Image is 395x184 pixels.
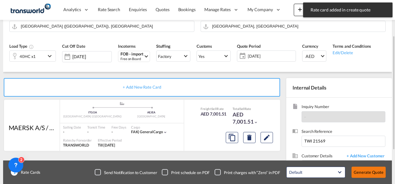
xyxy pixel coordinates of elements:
[226,132,238,143] button: Copy
[304,114,306,119] span: -
[122,115,181,119] div: [GEOGRAPHIC_DATA]
[131,129,140,134] span: FAK
[162,169,210,175] md-checkbox: Checkbox No Ink
[240,107,245,111] span: Sell
[309,7,387,13] span: Rate card added in create quote
[131,125,167,129] div: Cargo
[294,4,322,16] button: icon-plus 400-fgNewicon-chevron-down
[87,125,105,129] div: Transit Time
[9,3,51,17] img: f753ae806dec11f0841701cdfdf085c0.png
[63,111,122,115] div: ITGOA
[302,44,318,49] span: Currency
[95,169,157,175] md-checkbox: Checkbox No Ink
[286,78,392,97] div: Internal Details
[156,50,190,62] md-select: Select Stuffing: Factory
[98,138,121,142] div: Effective Period
[63,138,92,142] div: Rates by Forwarder
[9,21,194,32] md-input-container: Genova (Genoa), ITGOA
[302,136,385,147] input: Enter search reference
[343,153,385,160] span: + Add New Customer
[98,7,120,12] span: Rate Search
[171,170,210,175] div: Print schedule on PDF
[138,129,139,134] span: |
[123,85,161,90] span: + Add New Rate Card
[302,153,343,160] span: Customer Details
[120,56,143,61] div: Free on Board
[224,170,280,175] div: Print charges with “Zero” in PDF
[158,54,171,59] div: Factory
[211,107,217,111] span: Sell
[302,104,385,111] span: Inquiry Number
[237,44,261,49] span: Quote Period
[228,134,236,141] md-icon: assets/icons/custom/copyQuote.svg
[87,129,105,135] div: -
[131,129,163,135] div: general cargo
[198,54,205,59] div: Yes
[120,52,143,56] div: FOB - import
[118,51,150,62] md-select: Select Incoterms: FOB - import Free on Board
[72,54,111,59] input: Select
[21,21,191,32] input: Search by Door/Port
[63,129,81,135] div: -
[215,169,280,175] md-checkbox: Checkbox No Ink
[246,52,296,60] span: [DATE]
[248,53,294,59] span: [DATE]
[63,143,89,147] span: TRANSWORLD
[197,50,231,62] md-select: Select Customs: Yes
[111,125,126,129] div: Free Days
[333,44,371,49] span: Terms and Conditions
[163,130,167,134] md-icon: icon-chevron-down
[46,52,55,60] md-icon: icon-chevron-down
[9,123,55,132] div: MAERSK A/S / TDWC-DUBAI
[302,50,326,62] md-select: Select Currency: د.إ AEDUnited Arab Emirates Dirham
[63,115,122,119] div: [GEOGRAPHIC_DATA] ([GEOGRAPHIC_DATA])
[296,7,320,12] span: New
[11,169,18,176] span: 1
[233,111,264,126] div: AED 7,001.51
[9,50,56,62] div: 40HC x1icon-chevron-down
[29,44,34,49] md-icon: icon-information-outline
[63,125,81,129] div: Sailing Date
[9,44,34,49] span: Load Type
[201,111,227,117] div: AED 7,001.51
[98,143,115,147] span: Till [DATE]
[156,7,169,12] span: Quotes
[178,7,196,12] span: Bookings
[352,167,386,178] button: Generate Quote
[247,7,273,13] span: My Company
[333,49,371,55] div: Edit/Delete
[212,21,382,32] input: Search by Door/Port
[237,52,245,60] md-icon: icon-calendar
[197,44,212,49] span: Customs
[156,44,170,49] span: Stuffing
[302,129,385,136] span: Search Reference
[63,7,81,13] span: Analytics
[233,107,264,111] div: Total Rate
[98,143,115,148] div: Till 31 Aug 2025
[63,143,92,148] div: TRANSWORLD
[306,53,320,59] span: AED
[129,7,147,12] span: Enquiries
[261,132,273,143] button: Edit
[296,6,304,13] md-icon: icon-plus 400-fg
[111,129,113,135] div: -
[104,170,157,175] div: Send Notification to Customer
[204,7,231,13] span: Manage Rates
[243,132,256,143] button: Delete
[254,120,258,125] md-icon: icon-chevron-down
[289,170,302,175] div: Default
[4,78,280,97] div: + Add New Rate Card
[118,102,126,105] md-icon: assets/icons/custom/ship-fill.svg
[201,107,227,111] div: Freight Rate
[20,52,36,61] div: 40HC x1
[118,44,136,49] span: Incoterms
[122,111,181,115] div: AEJEA
[201,21,386,32] md-input-container: Jebel Ali, AEJEA
[18,169,40,175] span: Rate Cards
[62,44,85,49] span: Cut Off Date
